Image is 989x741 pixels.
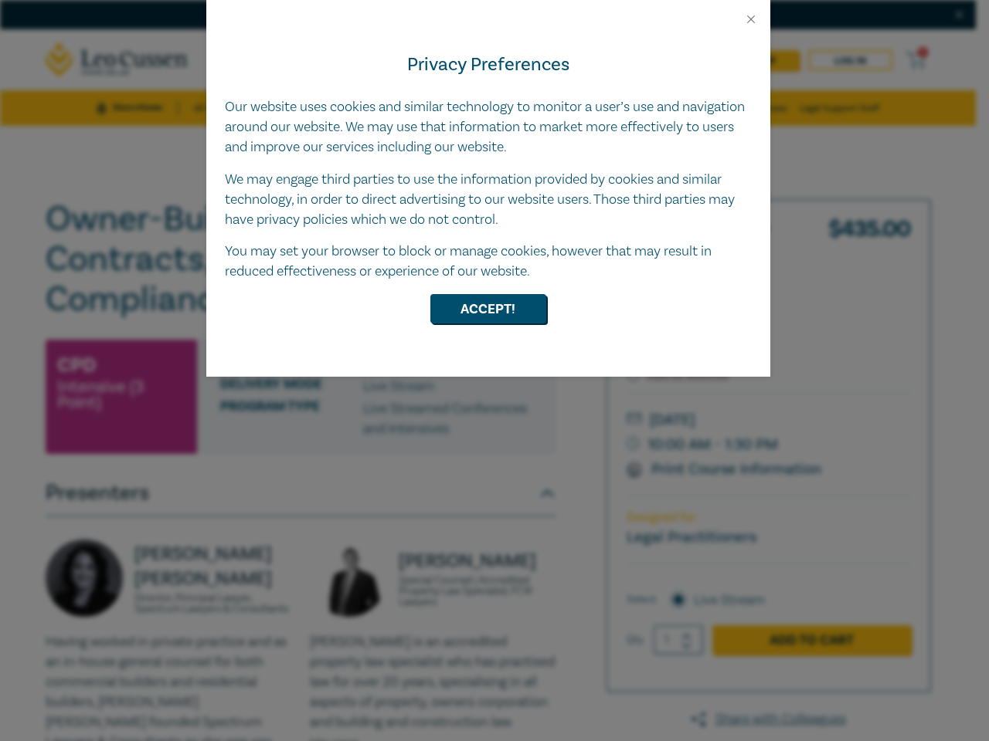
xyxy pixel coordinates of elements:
[225,97,752,157] p: Our website uses cookies and similar technology to monitor a user’s use and navigation around our...
[225,51,752,79] h4: Privacy Preferences
[744,12,758,26] button: Close
[225,170,752,230] p: We may engage third parties to use the information provided by cookies and similar technology, in...
[430,294,546,323] button: Accept!
[225,242,752,282] p: You may set your browser to block or manage cookies, however that may result in reduced effective...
